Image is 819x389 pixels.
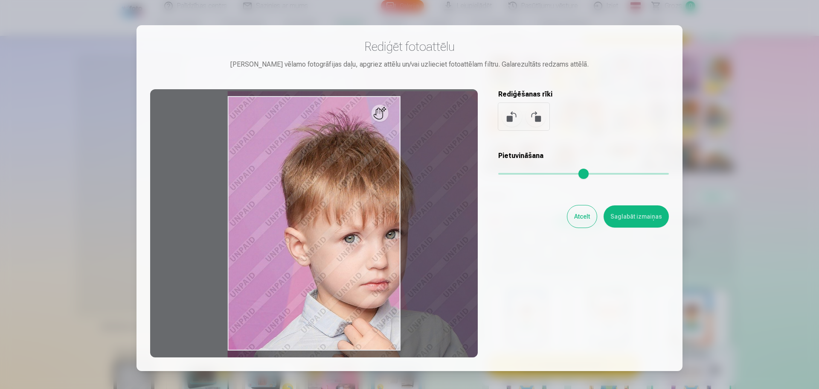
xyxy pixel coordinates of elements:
div: [PERSON_NAME] vēlamo fotogrāfijas daļu, apgriez attēlu un/vai uzlieciet fotoattēlam filtru. Galar... [150,59,669,70]
h5: Pietuvināšana [498,151,669,161]
button: Saglabāt izmaiņas [604,205,669,228]
button: Atcelt [567,205,597,228]
h3: Rediģēt fotoattēlu [150,39,669,54]
h5: Rediģēšanas rīki [498,89,669,99]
